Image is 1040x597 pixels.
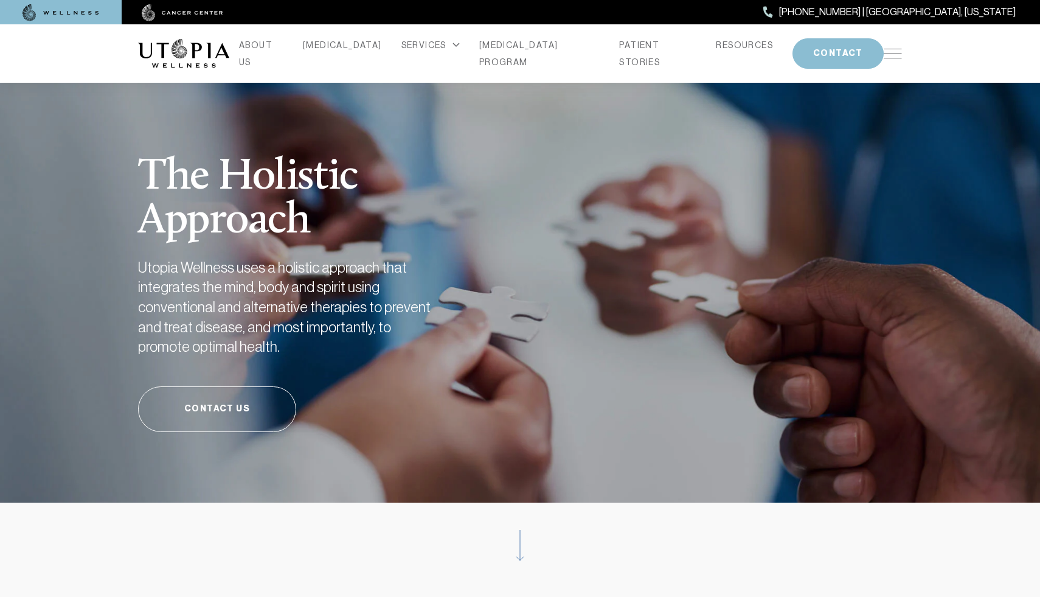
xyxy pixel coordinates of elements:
img: icon-hamburger [884,49,902,58]
span: [PHONE_NUMBER] | [GEOGRAPHIC_DATA], [US_STATE] [779,4,1016,20]
a: ABOUT US [239,37,283,71]
img: logo [138,39,229,68]
a: [MEDICAL_DATA] [303,37,382,54]
img: cancer center [142,4,223,21]
a: [PHONE_NUMBER] | [GEOGRAPHIC_DATA], [US_STATE] [763,4,1016,20]
img: wellness [23,4,99,21]
button: CONTACT [792,38,884,69]
a: [MEDICAL_DATA] PROGRAM [479,37,600,71]
h2: Utopia Wellness uses a holistic approach that integrates the mind, body and spirit using conventi... [138,258,442,357]
a: PATIENT STORIES [619,37,696,71]
div: SERVICES [401,37,460,54]
h1: The Holistic Approach [138,125,497,243]
a: Contact Us [138,386,296,432]
a: RESOURCES [716,37,773,54]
